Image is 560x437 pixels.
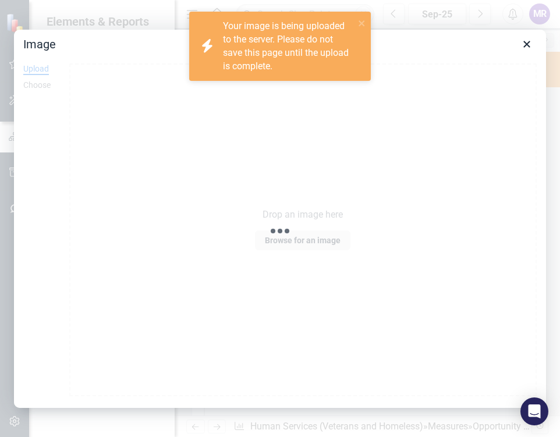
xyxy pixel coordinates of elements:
[14,54,546,408] div: Uploading image
[517,34,537,54] button: Close
[358,16,366,30] button: close
[223,20,355,73] div: Your image is being uploaded to the server. Please do not save this page until the upload is comp...
[23,37,56,52] h1: Image
[520,397,548,425] div: Open Intercom Messenger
